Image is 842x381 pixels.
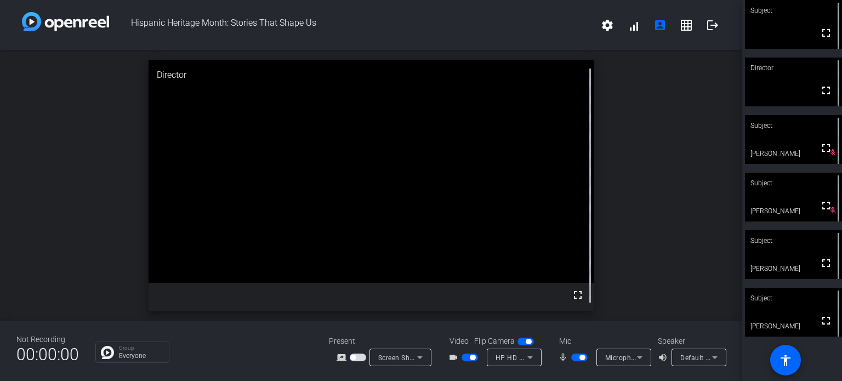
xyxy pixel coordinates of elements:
[450,335,469,347] span: Video
[119,345,163,351] p: Group
[548,335,658,347] div: Mic
[621,12,647,38] button: signal_cellular_alt
[329,335,439,347] div: Present
[745,173,842,194] div: Subject
[745,288,842,309] div: Subject
[601,19,614,32] mat-icon: settings
[22,12,109,31] img: white-gradient.svg
[680,19,693,32] mat-icon: grid_on
[16,334,79,345] div: Not Recording
[820,26,833,39] mat-icon: fullscreen
[779,354,792,367] mat-icon: accessibility
[378,353,426,362] span: Screen Sharing
[119,352,163,359] p: Everyone
[16,341,79,368] span: 00:00:00
[337,351,350,364] mat-icon: screen_share_outline
[820,257,833,270] mat-icon: fullscreen
[558,351,571,364] mat-icon: mic_none
[745,115,842,136] div: Subject
[745,230,842,251] div: Subject
[820,141,833,155] mat-icon: fullscreen
[149,60,594,90] div: Director
[820,84,833,97] mat-icon: fullscreen
[571,288,584,302] mat-icon: fullscreen
[658,351,671,364] mat-icon: volume_up
[658,335,724,347] div: Speaker
[496,353,584,362] span: HP HD Camera (04f2:b6c6)
[820,199,833,212] mat-icon: fullscreen
[706,19,719,32] mat-icon: logout
[109,12,594,38] span: Hispanic Heritage Month: Stories That Shape Us
[653,19,667,32] mat-icon: account_box
[448,351,462,364] mat-icon: videocam_outline
[680,353,799,362] span: Default - Speakers (Realtek(R) Audio)
[474,335,515,347] span: Flip Camera
[820,314,833,327] mat-icon: fullscreen
[745,58,842,78] div: Director
[101,346,114,359] img: Chat Icon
